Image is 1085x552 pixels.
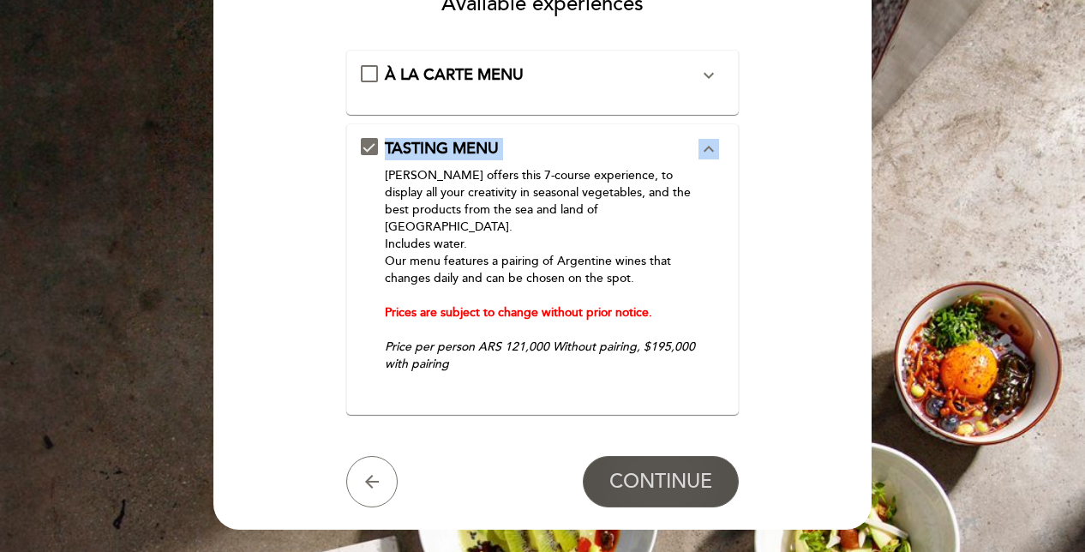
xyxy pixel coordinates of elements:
[346,456,398,507] button: arrow_back
[385,167,699,373] p: [PERSON_NAME] offers this 7-course experience, to display all your creativity in seasonal vegetab...
[385,339,695,371] span: Price per person ARS 121,000 Without pairing, $195,000 with pairing
[361,138,725,387] md-checkbox: TASTING MENU expand_more Julia ofrece esta experiencia de 7 platos, para desplegar toda su creati...
[698,65,719,86] i: expand_more
[693,64,724,87] button: expand_more
[385,65,524,84] span: À LA CARTE MENU
[693,138,724,160] button: expand_less
[615,305,652,320] strong: notice.
[698,139,719,159] i: expand_less
[385,139,499,158] span: TASTING MENU
[385,305,612,320] strong: Prices are subject to change without prior
[362,471,382,492] i: arrow_back
[609,470,712,494] span: CONTINUE
[361,64,725,87] md-checkbox: À LA CARTE MENU expand_more
[583,456,739,507] button: CONTINUE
